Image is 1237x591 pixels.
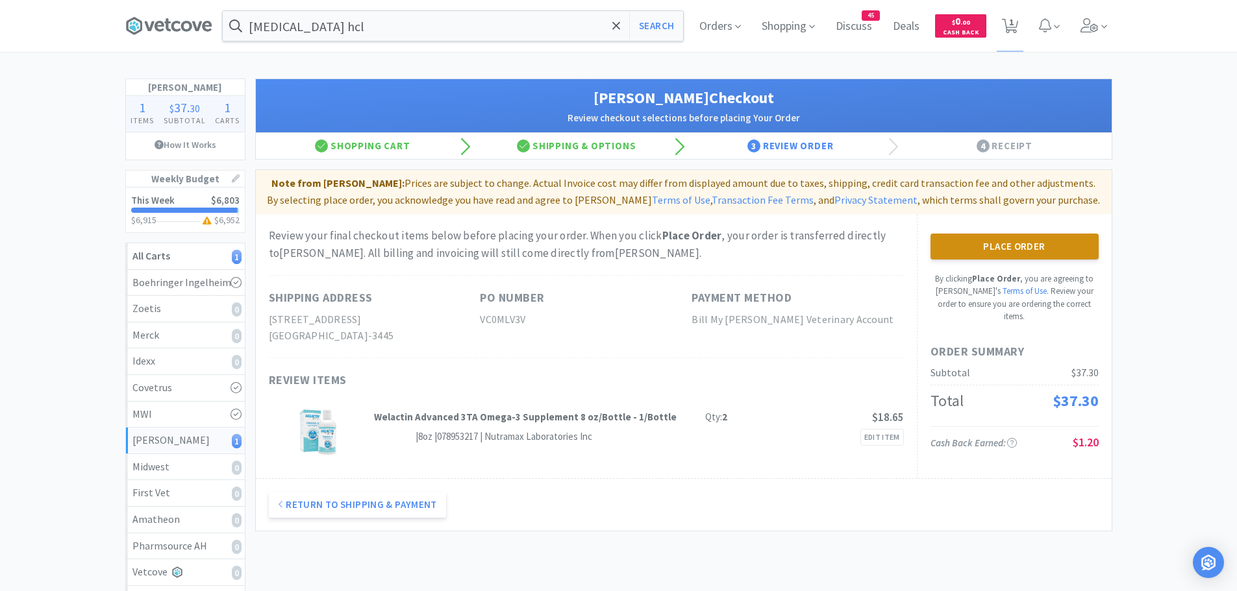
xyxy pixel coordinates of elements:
i: 1 [232,434,242,448]
h4: Carts [210,114,245,127]
a: Terms of Use [1003,285,1047,296]
div: Pharmsource AH [132,538,238,555]
i: 0 [232,302,242,317]
div: Review Order [684,133,898,159]
i: 0 [232,566,242,580]
div: Receipt [897,133,1112,159]
span: 1 [139,99,145,115]
strong: Note from [PERSON_NAME]: [271,176,405,189]
a: Zoetis0 [126,296,245,322]
span: $1.20 [1073,435,1099,450]
div: Covetrus [132,380,238,396]
span: 30 [190,102,200,115]
div: . [158,101,210,114]
span: Cash Back [943,29,979,38]
span: 1 [224,99,231,115]
div: Boehringer Ingelheim [132,274,238,291]
h2: [GEOGRAPHIC_DATA]-3445 [269,328,481,344]
div: Merck [132,327,238,344]
h2: [STREET_ADDRESS] [269,311,481,328]
a: Deals [888,21,925,32]
div: Shopping Cart [256,133,470,159]
a: 1 [997,22,1023,34]
h1: Weekly Budget [126,171,245,187]
div: Subtotal [931,365,970,381]
a: Idexx0 [126,348,245,375]
i: 0 [232,487,242,501]
i: 0 [232,329,242,343]
span: $6,803 [211,194,240,206]
a: This Week$6,803$6,915$6,952 [126,187,245,232]
button: Place Order [931,234,1099,259]
a: First Vet0 [126,480,245,507]
a: Pharmsource AH0 [126,533,245,560]
div: Amatheon [132,511,238,528]
input: Search by item, sku, manufacturer, ingredient, size... [223,11,683,41]
h1: Order Summary [931,343,1099,361]
div: Vetcove [132,564,238,581]
i: 0 [232,461,242,475]
p: Prices are subject to change. Actual Invoice cost may differ from displayed amount due to taxes, ... [261,175,1106,208]
h4: Subtotal [158,114,210,127]
strong: Place Order [662,228,722,243]
h2: Review checkout selections before placing Your Order [269,110,1099,126]
a: Midwest0 [126,454,245,481]
h4: Items [126,114,159,127]
span: 37 [174,99,187,115]
span: $37.30 [1053,391,1099,411]
a: Edit Item [860,429,904,446]
h1: [PERSON_NAME] [126,79,245,96]
strong: Place Order [972,273,1020,284]
h1: Payment Method [692,289,792,308]
span: 45 [862,11,879,20]
span: $18.65 [872,410,904,424]
a: Merck0 [126,322,245,349]
div: Shipping & Options [469,133,684,159]
a: $0.00Cash Back [935,8,986,43]
strong: All Carts [132,249,170,262]
a: Vetcove0 [126,559,245,586]
span: 0 [952,15,970,27]
h2: Bill My [PERSON_NAME] Veterinary Account [692,311,903,328]
i: 0 [232,355,242,369]
span: 4 [977,139,990,152]
div: Zoetis [132,300,238,317]
span: | 8oz [416,430,432,442]
button: Return to Shipping & Payment [269,492,446,518]
div: Midwest [132,459,238,476]
div: Review your final checkout items below before placing your order. When you click , your order is ... [269,227,904,262]
div: First Vet [132,485,238,501]
strong: Welactin Advanced 3TA Omega-3 Supplement 8 oz/Bottle - 1/Bottle [374,411,677,423]
i: 0 [232,540,242,554]
div: Idexx [132,353,238,370]
h1: Shipping Address [269,289,373,308]
p: By clicking , you are agreeing to [PERSON_NAME]'s . Review your order to ensure you are ordering ... [931,272,1099,323]
h1: [PERSON_NAME] Checkout [269,86,1099,110]
a: How It Works [126,132,245,157]
h2: VC0MLV3V [480,311,692,328]
div: MWI [132,406,238,423]
span: Cash Back Earned : [931,437,1017,449]
div: Total [931,389,964,413]
h2: This Week [131,195,175,205]
a: Privacy Statement [834,193,918,206]
span: 3 [747,139,760,152]
span: . 00 [960,18,970,27]
div: Open Intercom Messenger [1193,547,1224,578]
h1: Review Items [269,371,658,390]
a: Boehringer Ingelheim [126,270,245,296]
i: 0 [232,513,242,527]
div: Qty: [705,409,727,425]
span: $6,915 [131,214,156,226]
a: All Carts1 [126,243,245,270]
h3: $ [200,215,240,224]
a: Discuss45 [831,21,877,32]
strong: 2 [722,411,727,423]
div: [PERSON_NAME] [132,432,238,449]
span: Unknown [374,429,416,445]
a: [PERSON_NAME]1 [126,428,245,454]
button: Search [629,11,683,41]
span: $ [952,18,955,27]
i: 1 [232,250,242,264]
h1: PO Number [480,289,545,308]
